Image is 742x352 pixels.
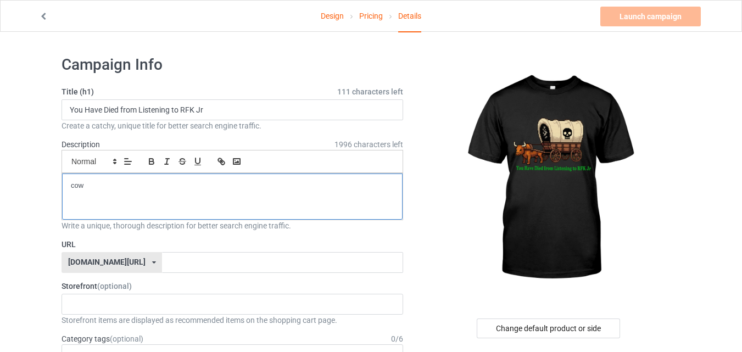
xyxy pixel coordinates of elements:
[97,282,132,290] span: (optional)
[71,181,394,191] p: cow
[62,55,403,75] h1: Campaign Info
[321,1,344,31] a: Design
[62,281,403,292] label: Storefront
[62,140,100,149] label: Description
[110,334,143,343] span: (optional)
[62,220,403,231] div: Write a unique, thorough description for better search engine traffic.
[334,139,403,150] span: 1996 characters left
[477,319,620,338] div: Change default product or side
[62,120,403,131] div: Create a catchy, unique title for better search engine traffic.
[398,1,421,32] div: Details
[391,333,403,344] div: 0 / 6
[337,86,403,97] span: 111 characters left
[62,333,143,344] label: Category tags
[62,315,403,326] div: Storefront items are displayed as recommended items on the shopping cart page.
[68,258,146,266] div: [DOMAIN_NAME][URL]
[62,239,403,250] label: URL
[359,1,383,31] a: Pricing
[62,86,403,97] label: Title (h1)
